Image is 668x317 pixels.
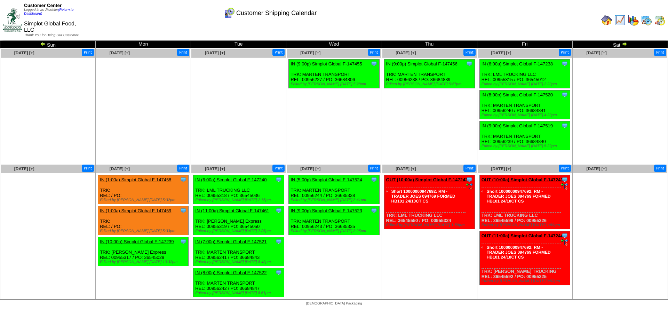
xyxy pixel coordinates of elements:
[382,41,477,48] td: Thu
[180,238,187,245] img: Tooltip
[482,177,563,182] a: OUT (10:00a) Simplot Global F-147243
[291,177,362,182] a: IN (5:00p) Simplot Global F-147524
[100,208,171,213] a: IN (1:00a) Simplot Global F-147459
[193,175,284,204] div: TRK: LML TRUCKING LLC REL: 00955318 / PO: 36545036
[193,268,284,297] div: TRK: MARTEN TRANSPORT REL: 00956242 / PO: 36684847
[291,229,379,233] div: Edited by [PERSON_NAME] [DATE] 8:25pm
[482,92,553,97] a: IN (8:00p) Simplot Global F-147520
[482,233,563,238] a: OUT (11:00a) Simplot Global F-147244
[479,90,570,119] div: TRK: MARTEN TRANSPORT REL: 00956240 / PO: 36684841
[371,60,377,67] img: Tooltip
[195,198,284,202] div: Edited by [PERSON_NAME] [DATE] 2:15pm
[286,41,382,48] td: Wed
[654,49,666,56] button: Print
[559,49,571,56] button: Print
[98,206,189,235] div: TRK: REL: / PO:
[205,50,225,55] a: [DATE] [+]
[654,165,666,172] button: Print
[195,239,267,244] a: IN (7:00p) Simplot Global F-147521
[491,50,511,55] a: [DATE] [+]
[466,176,473,183] img: Tooltip
[479,60,570,88] div: TRK: LML TRUCKING LLC REL: 00955315 / PO: 36545012
[40,41,46,47] img: arrowleft.gif
[479,175,570,229] div: TRK: LML TRUCKING LLC REL: 36545599 / PO: 00955326
[236,9,317,17] span: Customer Shipping Calendar
[587,166,607,171] a: [DATE] [+]
[384,60,475,88] div: TRK: MARTEN TRANSPORT REL: 00956238 / PO: 36684839
[463,49,476,56] button: Print
[100,177,171,182] a: IN (1:00a) Simplot Global F-147458
[561,176,568,183] img: Tooltip
[559,165,571,172] button: Print
[195,177,267,182] a: IN (6:00a) Simplot Global F-147240
[386,223,475,227] div: Edited by [PERSON_NAME] [DATE] 1:59pm
[291,82,379,86] div: Edited by [PERSON_NAME] [DATE] 5:28pm
[396,166,416,171] a: [DATE] [+]
[482,61,553,66] a: IN (6:00a) Simplot Global F-147238
[300,50,320,55] a: [DATE] [+]
[371,207,377,214] img: Tooltip
[205,166,225,171] a: [DATE] [+]
[191,41,286,48] td: Tue
[96,41,191,48] td: Mon
[100,239,174,244] a: IN (10:00a) Simplot Global F-147239
[622,41,627,47] img: arrowright.gif
[384,175,475,229] div: TRK: LML TRUCKING LLC REL: 36545550 / PO: 00955324
[177,165,189,172] button: Print
[193,237,284,266] div: TRK: MARTEN TRANSPORT REL: 00956241 / PO: 36684843
[82,165,94,172] button: Print
[368,49,380,56] button: Print
[561,183,568,190] img: EDI
[275,176,282,183] img: Tooltip
[482,82,570,86] div: Edited by [PERSON_NAME] [DATE] 2:20pm
[289,206,379,235] div: TRK: MARTEN TRANSPORT REL: 00956243 / PO: 36685335
[291,61,362,66] a: IN (9:00p) Simplot Global F-147455
[396,50,416,55] a: [DATE] [+]
[24,21,76,33] span: Simplot Global Food, LLC
[195,270,267,275] a: IN (8:00p) Simplot Global F-147522
[224,7,235,18] img: calendarcustomer.gif
[24,8,73,16] span: Logged in as Jkoehler
[24,33,79,37] span: Thank You for Being Our Customer!
[195,229,284,233] div: Edited by [PERSON_NAME] [DATE] 7:25pm
[561,122,568,129] img: Tooltip
[561,232,568,239] img: Tooltip
[14,50,34,55] span: [DATE] [+]
[275,238,282,245] img: Tooltip
[487,245,551,260] a: Short 10000000947692: RM - TRADER JOES 094769 FORMED HB101 24/10CT CS
[561,91,568,98] img: Tooltip
[641,15,652,26] img: calendarprod.gif
[289,60,379,88] div: TRK: MARTEN TRANSPORT REL: 00956227 / PO: 36684806
[391,189,455,204] a: Short 10000000947692: RM - TRADER JOES 094769 FORMED HB101 24/10CT CS
[482,279,570,283] div: Edited by [PERSON_NAME] [DATE] 3:52pm
[491,166,511,171] a: [DATE] [+]
[628,15,639,26] img: graph.gif
[24,8,73,16] a: (Return to Dashboard)
[272,49,285,56] button: Print
[98,237,189,266] div: TRK: [PERSON_NAME] Express REL: 00955317 / PO: 36545029
[180,176,187,183] img: Tooltip
[100,260,188,264] div: Edited by [PERSON_NAME] [DATE] 10:32pm
[291,198,379,202] div: Edited by [PERSON_NAME] [DATE] 8:41pm
[482,123,553,128] a: IN (9:00p) Simplot Global F-147519
[482,223,570,227] div: Edited by [PERSON_NAME] [DATE] 1:59pm
[386,61,458,66] a: IN (9:00p) Simplot Global F-147456
[466,183,473,190] img: EDI
[572,41,668,48] td: Sat
[110,50,130,55] a: [DATE] [+]
[300,166,320,171] span: [DATE] [+]
[177,49,189,56] button: Print
[100,198,188,202] div: Edited by [PERSON_NAME] [DATE] 5:32pm
[14,166,34,171] span: [DATE] [+]
[180,207,187,214] img: Tooltip
[587,50,607,55] a: [DATE] [+]
[479,121,570,150] div: TRK: MARTEN TRANSPORT REL: 00956239 / PO: 36684840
